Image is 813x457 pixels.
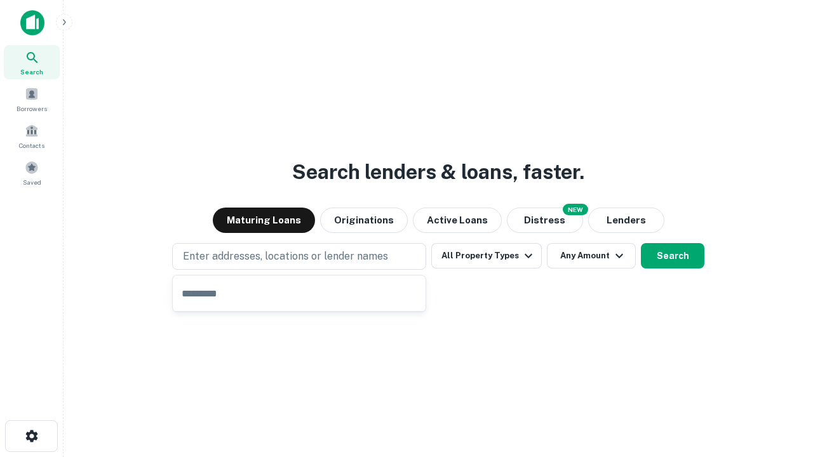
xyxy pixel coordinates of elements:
div: NEW [563,204,588,215]
p: Enter addresses, locations or lender names [183,249,388,264]
iframe: Chat Widget [749,355,813,416]
span: Borrowers [17,103,47,114]
button: Any Amount [547,243,636,268]
button: Active Loans [413,208,502,233]
button: Lenders [588,208,664,233]
a: Contacts [4,119,60,153]
button: Enter addresses, locations or lender names [172,243,426,270]
a: Search [4,45,60,79]
button: All Property Types [431,243,542,268]
span: Saved [23,177,41,187]
button: Originations [320,208,408,233]
button: Maturing Loans [213,208,315,233]
a: Saved [4,156,60,190]
span: Contacts [19,140,44,150]
a: Borrowers [4,82,60,116]
button: Search distressed loans with lien and other non-mortgage details. [507,208,583,233]
img: capitalize-icon.png [20,10,44,36]
span: Search [20,67,43,77]
button: Search [641,243,704,268]
h3: Search lenders & loans, faster. [292,157,584,187]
